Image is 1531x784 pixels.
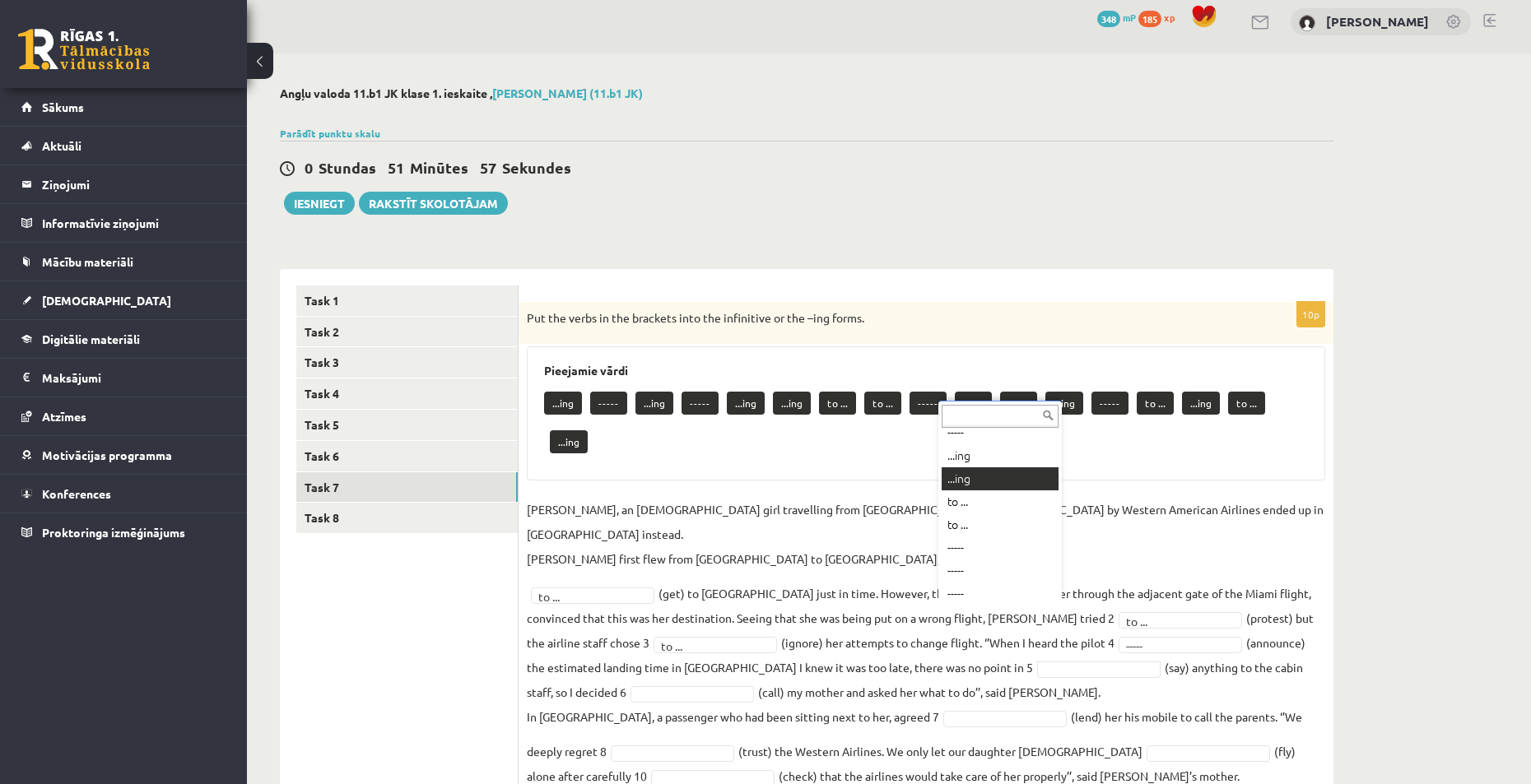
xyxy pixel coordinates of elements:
div: ----- [942,421,1059,444]
div: to ... [942,513,1059,536]
div: ...ing [942,444,1059,467]
div: ----- [942,582,1059,605]
div: to ... [942,490,1059,513]
div: ...ing [942,467,1059,490]
div: ----- [942,536,1059,559]
div: ----- [942,559,1059,582]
